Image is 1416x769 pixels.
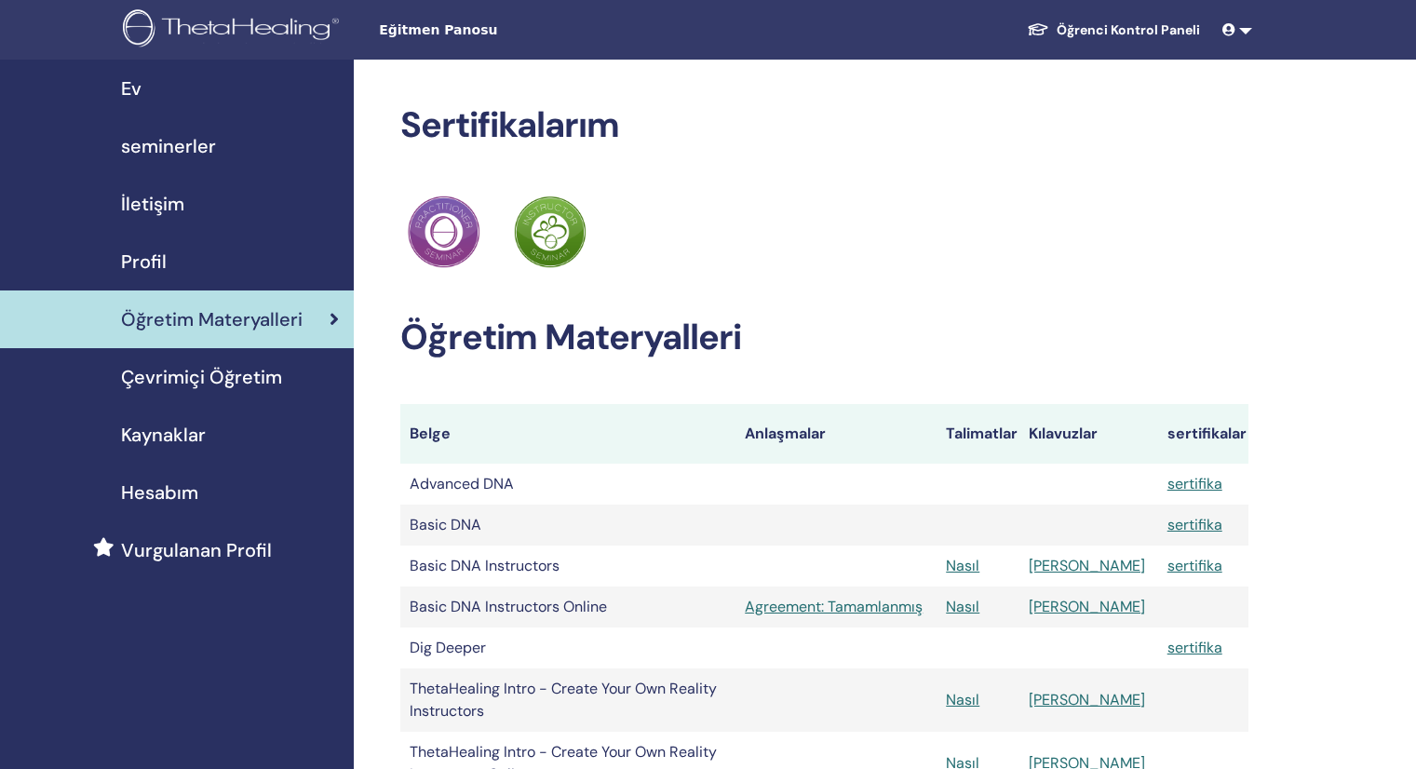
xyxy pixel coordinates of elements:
span: Kaynaklar [121,421,206,449]
a: Nasıl [946,556,979,575]
span: Profil [121,248,167,276]
span: Hesabım [121,479,198,506]
span: Öğretim Materyalleri [121,305,303,333]
a: Öğrenci Kontrol Paneli [1012,13,1215,47]
th: sertifikalar [1158,404,1248,464]
td: ThetaHealing Intro - Create Your Own Reality Instructors [400,668,735,732]
a: sertifika [1167,638,1222,657]
span: İletişim [121,190,184,218]
img: Practitioner [514,196,587,268]
img: graduation-cap-white.svg [1027,21,1049,37]
th: Kılavuzlar [1019,404,1157,464]
a: [PERSON_NAME] [1029,690,1145,709]
img: logo.png [123,9,345,51]
a: [PERSON_NAME] [1029,597,1145,616]
a: Nasıl [946,597,979,616]
a: sertifika [1167,474,1222,493]
a: Nasıl [946,690,979,709]
span: seminerler [121,132,216,160]
a: Agreement: Tamamlanmış [745,596,927,618]
th: Talimatlar [937,404,1019,464]
h2: Öğretim Materyalleri [400,317,1248,359]
th: Belge [400,404,735,464]
span: Çevrimiçi Öğretim [121,363,282,391]
td: Basic DNA [400,505,735,546]
td: Basic DNA Instructors [400,546,735,587]
img: Practitioner [408,196,480,268]
span: Ev [121,74,142,102]
h2: Sertifikalarım [400,104,1248,147]
span: Vurgulanan Profil [121,536,272,564]
a: [PERSON_NAME] [1029,556,1145,575]
td: Dig Deeper [400,627,735,668]
span: Eğitmen Panosu [379,20,658,40]
th: Anlaşmalar [735,404,937,464]
td: Advanced DNA [400,464,735,505]
a: sertifika [1167,556,1222,575]
a: sertifika [1167,515,1222,534]
td: Basic DNA Instructors Online [400,587,735,627]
